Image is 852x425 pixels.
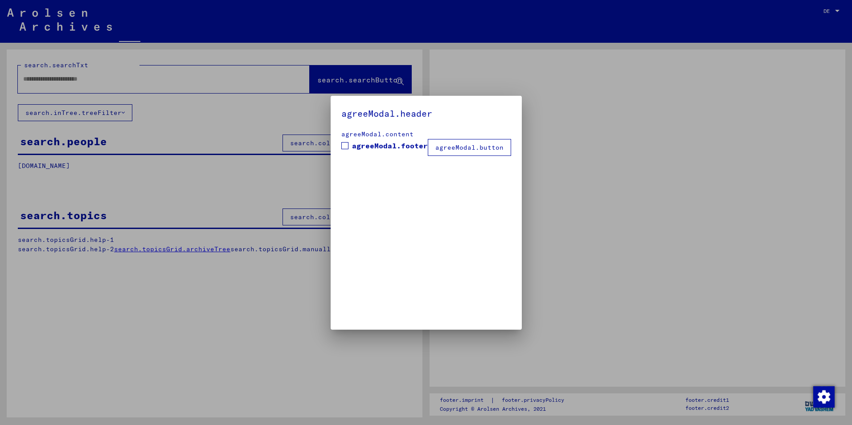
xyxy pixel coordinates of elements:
[352,140,428,151] span: agreeModal.footer
[813,386,835,408] img: Zustimmung ändern
[341,130,511,139] div: agreeModal.content
[813,386,834,407] div: Zustimmung ändern
[341,106,511,121] h5: agreeModal.header
[428,139,511,156] button: agreeModal.button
